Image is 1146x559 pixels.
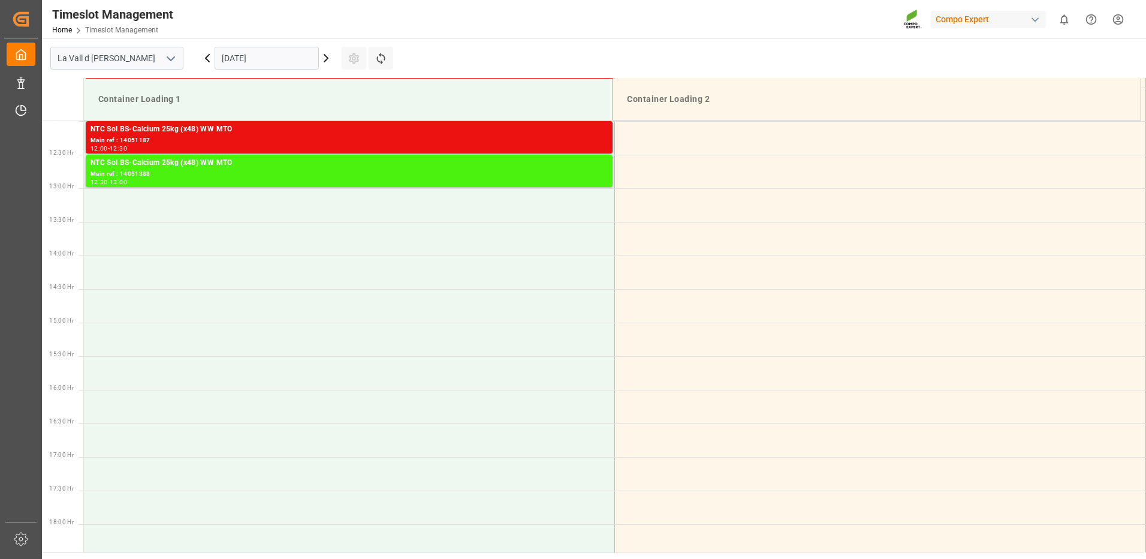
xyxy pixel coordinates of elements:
img: Screenshot%202023-09-29%20at%2010.02.21.png_1712312052.png [903,9,922,30]
div: Main ref : 14051187 [91,136,608,146]
span: 13:00 Hr [49,183,74,190]
div: Compo Expert [931,11,1046,28]
input: Type to search/select [50,47,183,70]
div: - [108,179,110,185]
div: Container Loading 1 [94,88,602,110]
span: 18:00 Hr [49,519,74,525]
span: 16:00 Hr [49,384,74,391]
div: Container Loading 2 [622,88,1131,110]
span: 16:30 Hr [49,418,74,425]
span: 14:30 Hr [49,284,74,290]
div: NTC Sol BS-Calcium 25kg (x48) WW MTO [91,157,608,169]
button: Compo Expert [931,8,1051,31]
div: NTC Sol BS-Calcium 25kg (x48) WW MTO [91,124,608,136]
span: 15:30 Hr [49,351,74,357]
div: 12:00 [91,146,108,151]
span: 17:00 Hr [49,452,74,458]
input: DD.MM.YYYY [215,47,319,70]
span: 13:30 Hr [49,217,74,223]
button: open menu [161,49,179,68]
button: show 0 new notifications [1051,6,1078,33]
div: Timeslot Management [52,5,173,23]
span: 17:30 Hr [49,485,74,492]
div: 12:30 [110,146,127,151]
button: Help Center [1078,6,1105,33]
span: 12:30 Hr [49,149,74,156]
div: - [108,146,110,151]
div: 12:30 [91,179,108,185]
a: Home [52,26,72,34]
span: 15:00 Hr [49,317,74,324]
span: 14:00 Hr [49,250,74,257]
div: 13:00 [110,179,127,185]
div: Main ref : 14051388 [91,169,608,179]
